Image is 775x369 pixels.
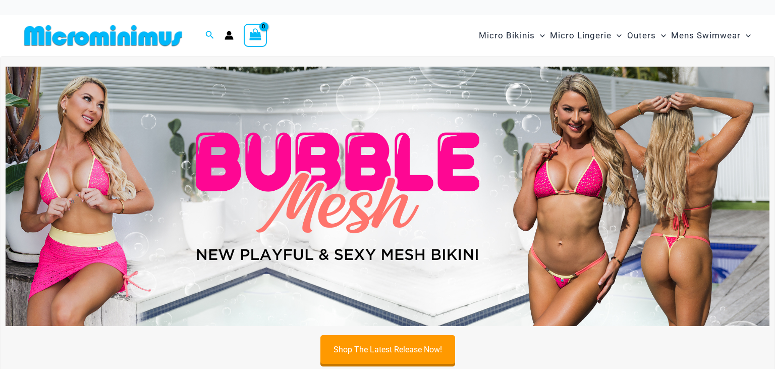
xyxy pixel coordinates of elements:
nav: Site Navigation [475,19,755,52]
a: Mens SwimwearMenu ToggleMenu Toggle [669,20,753,51]
a: Account icon link [225,31,234,40]
a: Shop The Latest Release Now! [320,335,455,364]
span: Mens Swimwear [671,23,741,48]
a: View Shopping Cart, empty [244,24,267,47]
a: Search icon link [205,29,214,42]
a: OutersMenu ToggleMenu Toggle [625,20,669,51]
a: Micro BikinisMenu ToggleMenu Toggle [476,20,547,51]
span: Micro Bikinis [479,23,535,48]
span: Outers [627,23,656,48]
a: Micro LingerieMenu ToggleMenu Toggle [547,20,624,51]
span: Menu Toggle [535,23,545,48]
img: MM SHOP LOGO FLAT [20,24,186,47]
span: Menu Toggle [656,23,666,48]
img: Bubble Mesh Highlight Pink [6,67,769,327]
span: Micro Lingerie [550,23,612,48]
span: Menu Toggle [612,23,622,48]
span: Menu Toggle [741,23,751,48]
